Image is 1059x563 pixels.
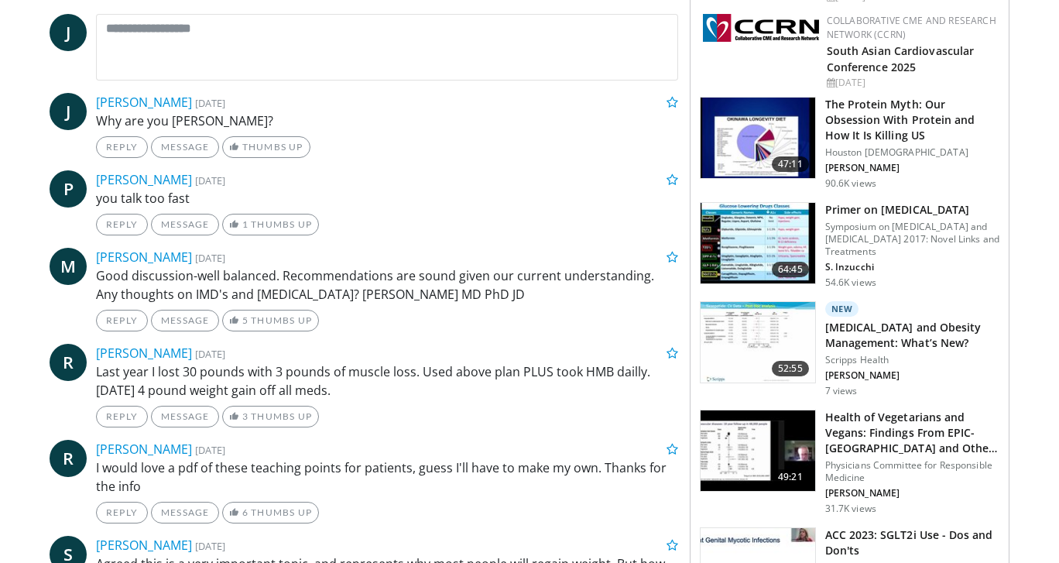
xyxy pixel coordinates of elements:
[222,502,319,524] a: 6 Thumbs Up
[96,502,148,524] a: Reply
[827,14,996,41] a: Collaborative CME and Research Network (CCRN)
[195,96,225,110] small: [DATE]
[96,171,192,188] a: [PERSON_NAME]
[50,440,87,477] a: R
[50,14,87,51] a: J
[222,310,319,331] a: 5 Thumbs Up
[772,262,809,277] span: 64:45
[50,248,87,285] a: M
[772,361,809,376] span: 52:55
[825,320,999,351] h3: [MEDICAL_DATA] and Obesity Management: What’s New?
[825,202,999,218] h3: Primer on [MEDICAL_DATA]
[700,202,999,289] a: 64:45 Primer on [MEDICAL_DATA] Symposium on [MEDICAL_DATA] and [MEDICAL_DATA] 2017: Novel Links a...
[242,506,248,518] span: 6
[825,487,999,499] p: [PERSON_NAME]
[825,527,999,558] h3: ACC 2023: SGLT2i Use - Dos and Don'ts
[242,314,248,326] span: 5
[151,502,219,524] a: Message
[701,302,815,383] img: 7a27620a-80df-463d-8b68-78b73719cba9.150x105_q85_crop-smart_upscale.jpg
[96,136,148,158] a: Reply
[96,266,678,304] p: Good discussion-well balanced. Recommendations are sound given our current understanding. Any tho...
[825,162,999,174] p: [PERSON_NAME]
[772,469,809,485] span: 49:21
[195,347,225,361] small: [DATE]
[222,214,319,235] a: 1 Thumbs Up
[195,539,225,553] small: [DATE]
[50,344,87,381] a: R
[50,170,87,208] a: P
[700,410,999,515] a: 49:21 Health of Vegetarians and Vegans: Findings From EPIC-[GEOGRAPHIC_DATA] and Othe… Physicians...
[96,94,192,111] a: [PERSON_NAME]
[825,97,999,143] h3: The Protein Myth: Our Obsession With Protein and How It Is Killing US
[825,410,999,456] h3: Health of Vegetarians and Vegans: Findings From EPIC-[GEOGRAPHIC_DATA] and Othe…
[825,369,999,382] p: [PERSON_NAME]
[151,214,219,235] a: Message
[825,261,999,273] p: S. Inzucchi
[825,503,876,515] p: 31.7K views
[825,459,999,484] p: Physicians Committee for Responsible Medicine
[96,537,192,554] a: [PERSON_NAME]
[195,443,225,457] small: [DATE]
[96,406,148,427] a: Reply
[96,441,192,458] a: [PERSON_NAME]
[825,177,876,190] p: 90.6K views
[825,301,859,317] p: New
[96,362,678,400] p: Last year I lost 30 pounds with 3 pounds of muscle loss. Used above plan PLUS took HMB dailly. [D...
[242,218,248,230] span: 1
[96,458,678,496] p: I would love a pdf of these teaching points for patients, guess I'll have to make my own. Thanks ...
[701,203,815,283] img: 022d2313-3eaa-4549-99ac-ae6801cd1fdc.150x105_q85_crop-smart_upscale.jpg
[222,406,319,427] a: 3 Thumbs Up
[242,410,248,422] span: 3
[825,221,999,258] p: Symposium on [MEDICAL_DATA] and [MEDICAL_DATA] 2017: Novel Links and Treatments
[96,189,678,208] p: you talk too fast
[825,146,999,159] p: Houston [DEMOGRAPHIC_DATA]
[151,406,219,427] a: Message
[50,93,87,130] a: J
[195,173,225,187] small: [DATE]
[772,156,809,172] span: 47:11
[703,14,819,42] img: a04ee3ba-8487-4636-b0fb-5e8d268f3737.png.150x105_q85_autocrop_double_scale_upscale_version-0.2.png
[96,112,678,130] p: Why are you [PERSON_NAME]?
[151,310,219,331] a: Message
[96,310,148,331] a: Reply
[825,276,876,289] p: 54.6K views
[96,214,148,235] a: Reply
[701,410,815,491] img: 606f2b51-b844-428b-aa21-8c0c72d5a896.150x105_q85_crop-smart_upscale.jpg
[222,136,310,158] a: Thumbs Up
[151,136,219,158] a: Message
[96,249,192,266] a: [PERSON_NAME]
[825,354,999,366] p: Scripps Health
[700,97,999,190] a: 47:11 The Protein Myth: Our Obsession With Protein and How It Is Killing US Houston [DEMOGRAPHIC_...
[827,76,996,90] div: [DATE]
[827,43,975,74] a: South Asian Cardiovascular Conference 2025
[700,301,999,397] a: 52:55 New [MEDICAL_DATA] and Obesity Management: What’s New? Scripps Health [PERSON_NAME] 7 views
[825,385,858,397] p: 7 views
[96,345,192,362] a: [PERSON_NAME]
[701,98,815,178] img: b7b8b05e-5021-418b-a89a-60a270e7cf82.150x105_q85_crop-smart_upscale.jpg
[195,251,225,265] small: [DATE]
